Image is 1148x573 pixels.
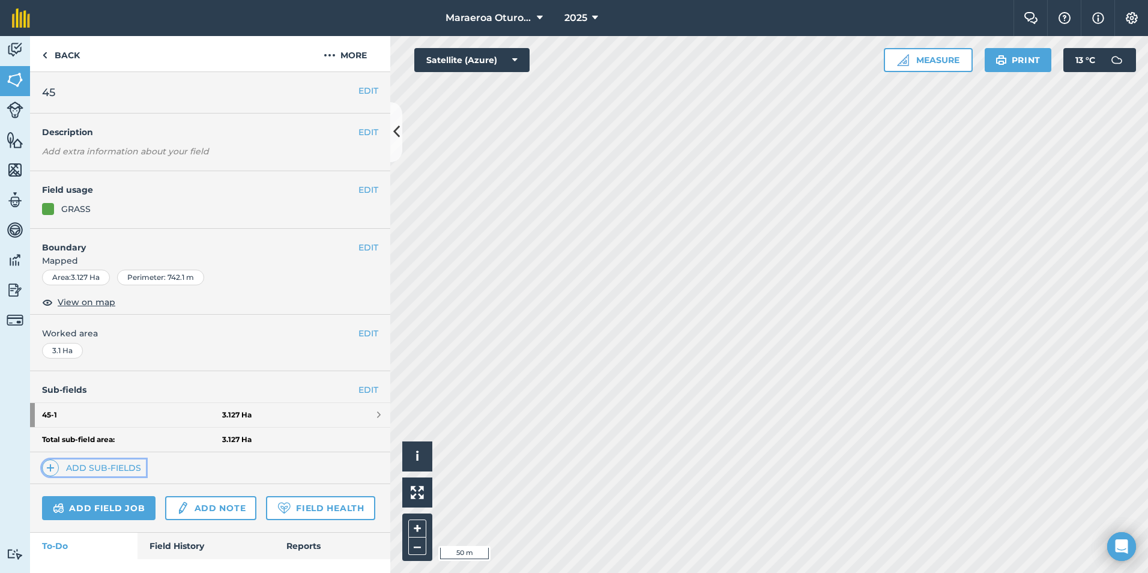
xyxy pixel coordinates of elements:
[58,296,115,309] span: View on map
[137,533,274,559] a: Field History
[61,202,91,216] div: GRASS
[42,435,222,444] strong: Total sub-field area:
[30,229,358,254] h4: Boundary
[30,254,390,267] span: Mapped
[358,126,378,139] button: EDIT
[7,281,23,299] img: svg+xml;base64,PD94bWwgdmVyc2lvbj0iMS4wIiBlbmNvZGluZz0idXRmLTgiPz4KPCEtLSBHZW5lcmF0b3I6IEFkb2JlIE...
[266,496,375,520] a: Field Health
[411,486,424,499] img: Four arrows, one pointing top left, one top right, one bottom right and the last bottom left
[42,403,222,427] strong: 45 - 1
[42,295,115,309] button: View on map
[985,48,1052,72] button: Print
[274,533,390,559] a: Reports
[408,538,426,555] button: –
[42,295,53,309] img: svg+xml;base64,PHN2ZyB4bWxucz0iaHR0cDovL3d3dy53My5vcmcvMjAwMC9zdmciIHdpZHRoPSIxOCIgaGVpZ2h0PSIyNC...
[358,327,378,340] button: EDIT
[7,131,23,149] img: svg+xml;base64,PHN2ZyB4bWxucz0iaHR0cDovL3d3dy53My5vcmcvMjAwMC9zdmciIHdpZHRoPSI1NiIgaGVpZ2h0PSI2MC...
[1125,12,1139,24] img: A cog icon
[300,36,390,71] button: More
[42,459,146,476] a: Add sub-fields
[7,71,23,89] img: svg+xml;base64,PHN2ZyB4bWxucz0iaHR0cDovL3d3dy53My5vcmcvMjAwMC9zdmciIHdpZHRoPSI1NiIgaGVpZ2h0PSI2MC...
[42,84,55,101] span: 45
[7,548,23,560] img: svg+xml;base64,PD94bWwgdmVyc2lvbj0iMS4wIiBlbmNvZGluZz0idXRmLTgiPz4KPCEtLSBHZW5lcmF0b3I6IEFkb2JlIE...
[1092,11,1104,25] img: svg+xml;base64,PHN2ZyB4bWxucz0iaHR0cDovL3d3dy53My5vcmcvMjAwMC9zdmciIHdpZHRoPSIxNyIgaGVpZ2h0PSIxNy...
[897,54,909,66] img: Ruler icon
[42,496,156,520] a: Add field job
[1024,12,1038,24] img: Two speech bubbles overlapping with the left bubble in the forefront
[1105,48,1129,72] img: svg+xml;base64,PD94bWwgdmVyc2lvbj0iMS4wIiBlbmNvZGluZz0idXRmLTgiPz4KPCEtLSBHZW5lcmF0b3I6IEFkb2JlIE...
[415,449,419,464] span: i
[42,343,83,359] div: 3.1 Ha
[117,270,204,285] div: Perimeter : 742.1 m
[884,48,973,72] button: Measure
[12,8,30,28] img: fieldmargin Logo
[222,435,252,444] strong: 3.127 Ha
[7,312,23,329] img: svg+xml;base64,PD94bWwgdmVyc2lvbj0iMS4wIiBlbmNvZGluZz0idXRmLTgiPz4KPCEtLSBHZW5lcmF0b3I6IEFkb2JlIE...
[7,102,23,118] img: svg+xml;base64,PD94bWwgdmVyc2lvbj0iMS4wIiBlbmNvZGluZz0idXRmLTgiPz4KPCEtLSBHZW5lcmF0b3I6IEFkb2JlIE...
[30,403,390,427] a: 45-13.127 Ha
[446,11,532,25] span: Maraeroa Oturoa 2b
[42,270,110,285] div: Area : 3.127 Ha
[7,251,23,269] img: svg+xml;base64,PD94bWwgdmVyc2lvbj0iMS4wIiBlbmNvZGluZz0idXRmLTgiPz4KPCEtLSBHZW5lcmF0b3I6IEFkb2JlIE...
[995,53,1007,67] img: svg+xml;base64,PHN2ZyB4bWxucz0iaHR0cDovL3d3dy53My5vcmcvMjAwMC9zdmciIHdpZHRoPSIxOSIgaGVpZ2h0PSIyNC...
[564,11,587,25] span: 2025
[42,146,209,157] em: Add extra information about your field
[358,84,378,97] button: EDIT
[1057,12,1072,24] img: A question mark icon
[408,520,426,538] button: +
[42,48,47,62] img: svg+xml;base64,PHN2ZyB4bWxucz0iaHR0cDovL3d3dy53My5vcmcvMjAwMC9zdmciIHdpZHRoPSI5IiBoZWlnaHQ9IjI0Ii...
[1075,48,1095,72] span: 13 ° C
[358,383,378,396] a: EDIT
[176,501,189,515] img: svg+xml;base64,PD94bWwgdmVyc2lvbj0iMS4wIiBlbmNvZGluZz0idXRmLTgiPz4KPCEtLSBHZW5lcmF0b3I6IEFkb2JlIE...
[1107,532,1136,561] div: Open Intercom Messenger
[7,221,23,239] img: svg+xml;base64,PD94bWwgdmVyc2lvbj0iMS4wIiBlbmNvZGluZz0idXRmLTgiPz4KPCEtLSBHZW5lcmF0b3I6IEFkb2JlIE...
[7,191,23,209] img: svg+xml;base64,PD94bWwgdmVyc2lvbj0iMS4wIiBlbmNvZGluZz0idXRmLTgiPz4KPCEtLSBHZW5lcmF0b3I6IEFkb2JlIE...
[1063,48,1136,72] button: 13 °C
[46,461,55,475] img: svg+xml;base64,PHN2ZyB4bWxucz0iaHR0cDovL3d3dy53My5vcmcvMjAwMC9zdmciIHdpZHRoPSIxNCIgaGVpZ2h0PSIyNC...
[53,501,64,515] img: svg+xml;base64,PD94bWwgdmVyc2lvbj0iMS4wIiBlbmNvZGluZz0idXRmLTgiPz4KPCEtLSBHZW5lcmF0b3I6IEFkb2JlIE...
[324,48,336,62] img: svg+xml;base64,PHN2ZyB4bWxucz0iaHR0cDovL3d3dy53My5vcmcvMjAwMC9zdmciIHdpZHRoPSIyMCIgaGVpZ2h0PSIyNC...
[165,496,256,520] a: Add note
[30,36,92,71] a: Back
[30,533,137,559] a: To-Do
[42,183,358,196] h4: Field usage
[7,161,23,179] img: svg+xml;base64,PHN2ZyB4bWxucz0iaHR0cDovL3d3dy53My5vcmcvMjAwMC9zdmciIHdpZHRoPSI1NiIgaGVpZ2h0PSI2MC...
[30,383,390,396] h4: Sub-fields
[414,48,530,72] button: Satellite (Azure)
[402,441,432,471] button: i
[222,410,252,420] strong: 3.127 Ha
[42,327,378,340] span: Worked area
[358,241,378,254] button: EDIT
[42,126,378,139] h4: Description
[7,41,23,59] img: svg+xml;base64,PD94bWwgdmVyc2lvbj0iMS4wIiBlbmNvZGluZz0idXRmLTgiPz4KPCEtLSBHZW5lcmF0b3I6IEFkb2JlIE...
[358,183,378,196] button: EDIT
